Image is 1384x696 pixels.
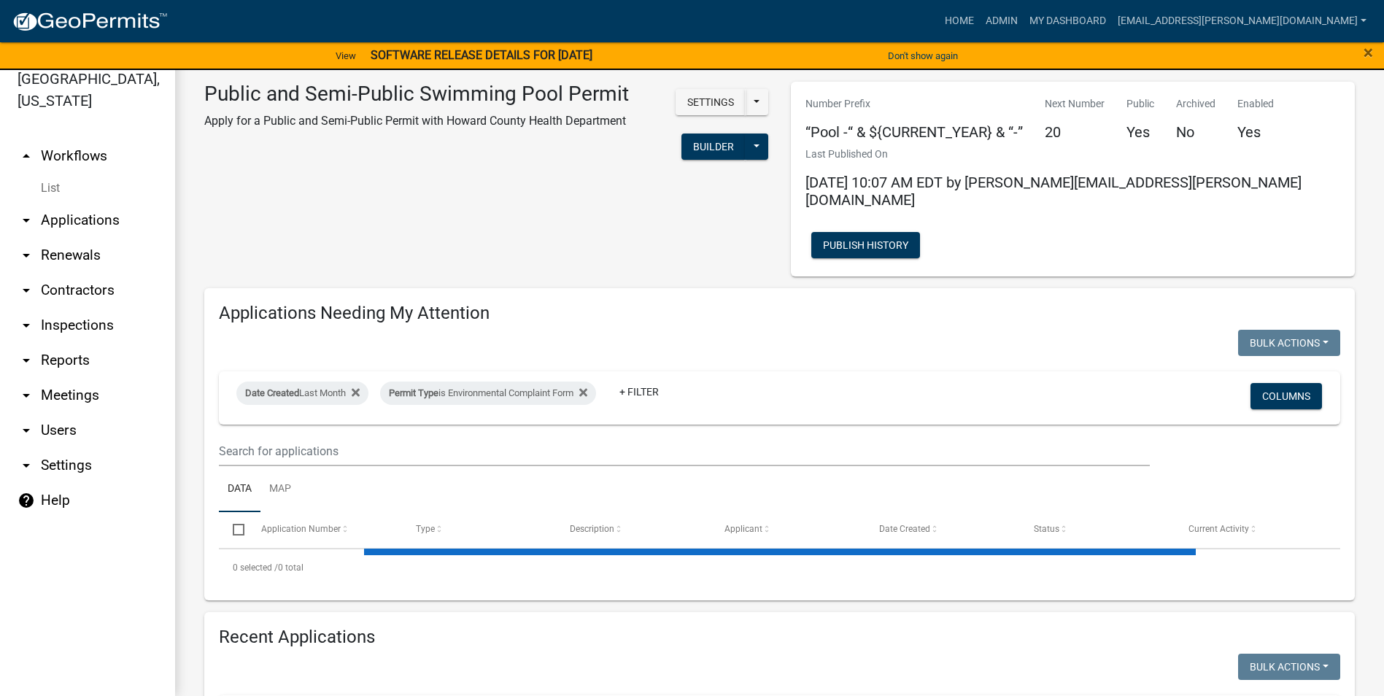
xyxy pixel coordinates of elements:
a: View [330,44,362,68]
button: Builder [681,134,746,160]
h5: Yes [1126,123,1154,141]
button: Bulk Actions [1238,330,1340,356]
button: Publish History [811,232,920,258]
span: Application Number [261,524,341,534]
a: Data [219,466,260,513]
datatable-header-cell: Date Created [865,512,1020,547]
i: arrow_drop_down [18,317,35,334]
a: Admin [980,7,1024,35]
p: Archived [1176,96,1215,112]
a: My Dashboard [1024,7,1112,35]
h5: Yes [1237,123,1274,141]
span: × [1364,42,1373,63]
h5: 20 [1045,123,1105,141]
span: Current Activity [1188,524,1249,534]
strong: SOFTWARE RELEASE DETAILS FOR [DATE] [371,48,592,62]
a: [EMAIL_ADDRESS][PERSON_NAME][DOMAIN_NAME] [1112,7,1372,35]
button: Settings [676,89,746,115]
div: Last Month [236,382,368,405]
datatable-header-cell: Applicant [711,512,865,547]
h5: No [1176,123,1215,141]
i: arrow_drop_down [18,212,35,229]
wm-modal-confirm: Workflow Publish History [811,240,920,252]
i: arrow_drop_down [18,457,35,474]
span: Date Created [879,524,930,534]
span: Permit Type [389,387,438,398]
div: is Environmental Complaint Form [380,382,596,405]
p: Apply for a Public and Semi-Public Permit with Howard County Health Department [204,112,629,130]
datatable-header-cell: Select [219,512,247,547]
button: Bulk Actions [1238,654,1340,680]
datatable-header-cell: Current Activity [1175,512,1329,547]
h5: “Pool -“ & ${CURRENT_YEAR} & “-” [805,123,1023,141]
i: arrow_drop_down [18,247,35,264]
i: arrow_drop_down [18,282,35,299]
p: Next Number [1045,96,1105,112]
datatable-header-cell: Application Number [247,512,401,547]
p: Number Prefix [805,96,1023,112]
a: Map [260,466,300,513]
p: Public [1126,96,1154,112]
div: 0 total [219,549,1340,586]
datatable-header-cell: Status [1020,512,1175,547]
span: Description [570,524,614,534]
span: Type [416,524,435,534]
a: + Filter [608,379,670,405]
i: arrow_drop_up [18,147,35,165]
span: 0 selected / [233,562,278,573]
h4: Applications Needing My Attention [219,303,1340,324]
button: Columns [1250,383,1322,409]
span: [DATE] 10:07 AM EDT by [PERSON_NAME][EMAIL_ADDRESS][PERSON_NAME][DOMAIN_NAME] [805,174,1302,209]
i: help [18,492,35,509]
h3: Public and Semi-Public Swimming Pool Permit [204,82,629,107]
datatable-header-cell: Type [401,512,556,547]
span: Status [1034,524,1059,534]
span: Date Created [245,387,299,398]
button: Close [1364,44,1373,61]
datatable-header-cell: Description [556,512,711,547]
p: Last Published On [805,147,1341,162]
button: Don't show again [882,44,964,68]
p: Enabled [1237,96,1274,112]
i: arrow_drop_down [18,422,35,439]
a: Home [939,7,980,35]
span: Applicant [724,524,762,534]
i: arrow_drop_down [18,352,35,369]
i: arrow_drop_down [18,387,35,404]
h4: Recent Applications [219,627,1340,648]
input: Search for applications [219,436,1150,466]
